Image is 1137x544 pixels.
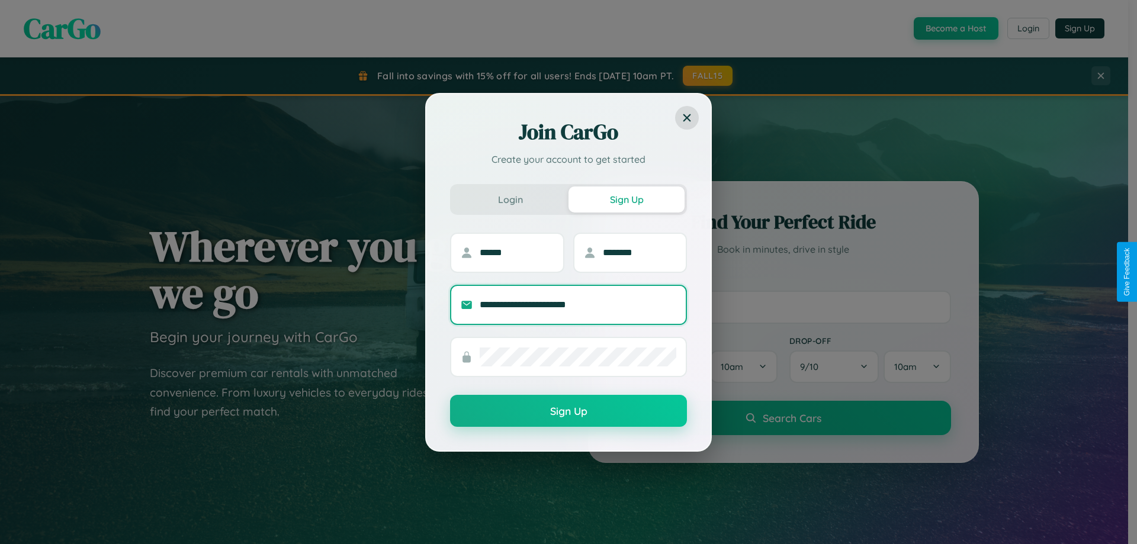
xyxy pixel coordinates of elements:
button: Sign Up [568,186,685,213]
button: Sign Up [450,395,687,427]
p: Create your account to get started [450,152,687,166]
div: Give Feedback [1123,248,1131,296]
button: Login [452,186,568,213]
h2: Join CarGo [450,118,687,146]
